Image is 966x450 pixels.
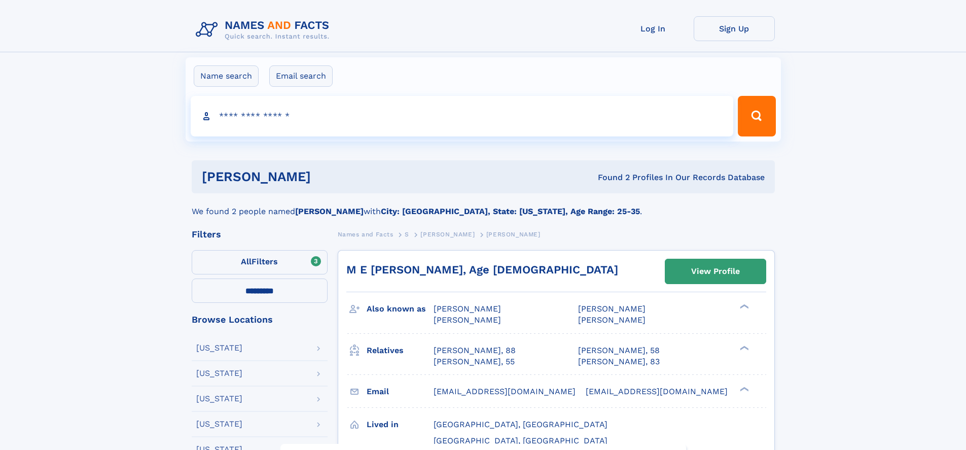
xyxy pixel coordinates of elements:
[486,231,541,238] span: [PERSON_NAME]
[196,395,242,403] div: [US_STATE]
[434,356,515,367] a: [PERSON_NAME], 55
[192,16,338,44] img: Logo Names and Facts
[578,304,646,314] span: [PERSON_NAME]
[613,16,694,41] a: Log In
[192,230,328,239] div: Filters
[691,260,740,283] div: View Profile
[192,250,328,274] label: Filters
[434,345,516,356] a: [PERSON_NAME], 88
[405,231,409,238] span: S
[196,369,242,377] div: [US_STATE]
[737,303,749,310] div: ❯
[420,231,475,238] span: [PERSON_NAME]
[434,304,501,314] span: [PERSON_NAME]
[295,206,364,216] b: [PERSON_NAME]
[196,344,242,352] div: [US_STATE]
[192,193,775,218] div: We found 2 people named with .
[738,96,775,136] button: Search Button
[665,259,766,284] a: View Profile
[241,257,252,266] span: All
[346,263,618,276] a: M E [PERSON_NAME], Age [DEMOGRAPHIC_DATA]
[367,383,434,400] h3: Email
[737,386,749,392] div: ❯
[434,387,576,396] span: [EMAIL_ADDRESS][DOMAIN_NAME]
[367,342,434,359] h3: Relatives
[269,65,333,87] label: Email search
[434,315,501,325] span: [PERSON_NAME]
[454,172,765,183] div: Found 2 Profiles In Our Records Database
[694,16,775,41] a: Sign Up
[381,206,640,216] b: City: [GEOGRAPHIC_DATA], State: [US_STATE], Age Range: 25-35
[578,356,660,367] a: [PERSON_NAME], 83
[194,65,259,87] label: Name search
[191,96,734,136] input: search input
[202,170,454,183] h1: [PERSON_NAME]
[367,416,434,433] h3: Lived in
[578,315,646,325] span: [PERSON_NAME]
[405,228,409,240] a: S
[586,387,728,396] span: [EMAIL_ADDRESS][DOMAIN_NAME]
[192,315,328,324] div: Browse Locations
[338,228,393,240] a: Names and Facts
[420,228,475,240] a: [PERSON_NAME]
[737,344,749,351] div: ❯
[578,345,660,356] a: [PERSON_NAME], 58
[434,420,607,429] span: [GEOGRAPHIC_DATA], [GEOGRAPHIC_DATA]
[196,420,242,428] div: [US_STATE]
[434,436,607,445] span: [GEOGRAPHIC_DATA], [GEOGRAPHIC_DATA]
[367,300,434,318] h3: Also known as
